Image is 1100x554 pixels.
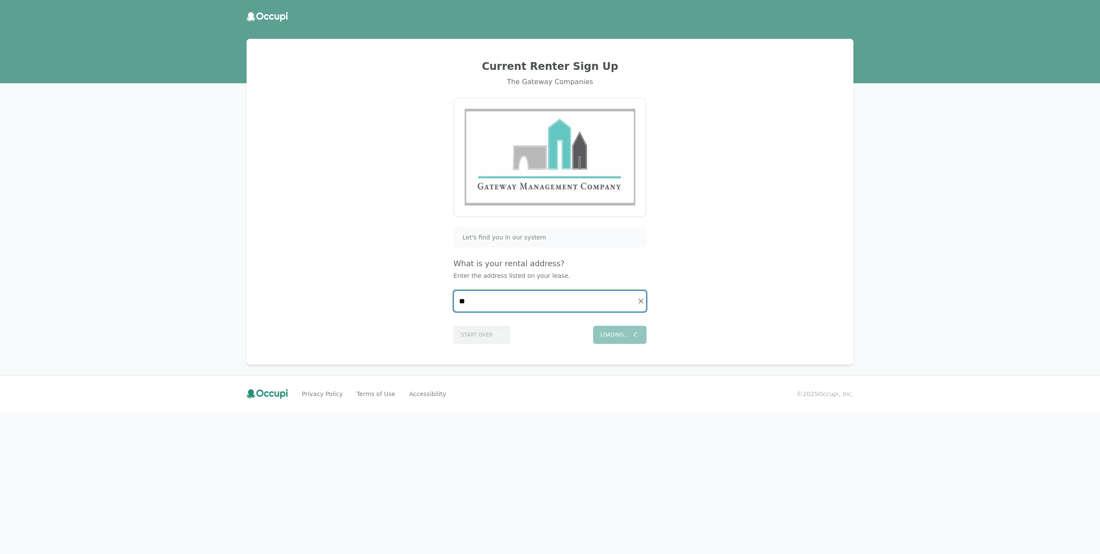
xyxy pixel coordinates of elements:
[635,295,647,307] button: Clear
[797,390,853,398] small: © 2025 Occupi, Inc.
[462,233,546,242] span: Let's find you in our system
[453,271,647,280] p: Enter the address listed on your lease.
[409,390,446,398] a: Accessibility
[465,109,635,206] img: Gateway Management
[302,390,343,398] a: Privacy Policy
[257,60,843,73] h2: Current Renter Sign Up
[356,390,395,398] a: Terms of Use
[454,291,646,312] input: Start typing...
[453,258,647,270] h4: What is your rental address?
[257,77,843,87] div: The Gateway Companies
